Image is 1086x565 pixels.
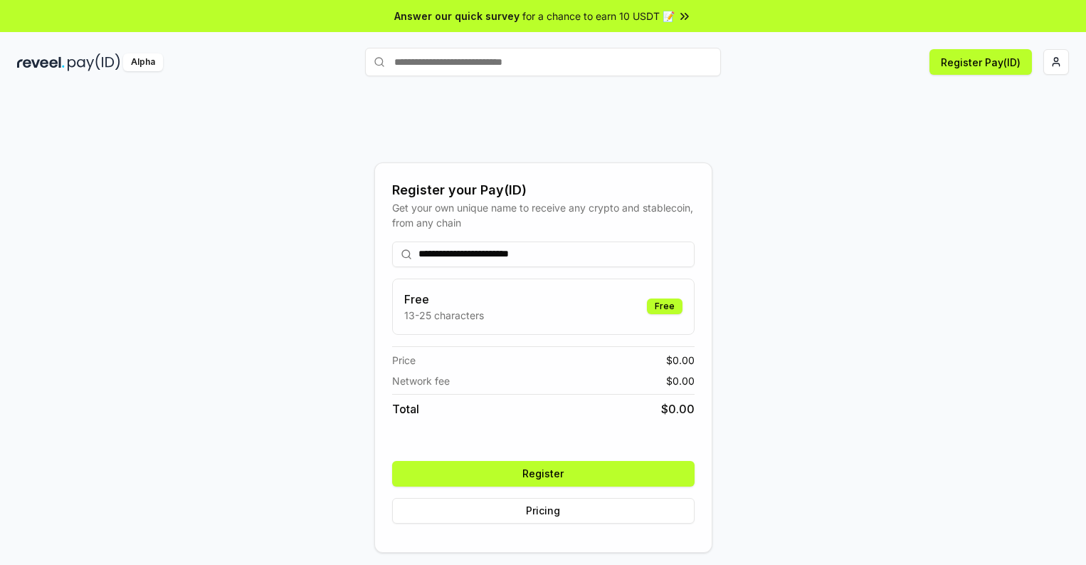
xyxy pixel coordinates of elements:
[392,461,695,487] button: Register
[522,9,675,24] span: for a chance to earn 10 USDT 📝
[17,53,65,71] img: reveel_dark
[404,291,484,308] h3: Free
[666,373,695,388] span: $ 0.00
[392,498,695,524] button: Pricing
[404,308,484,323] p: 13-25 characters
[661,400,695,418] span: $ 0.00
[647,299,682,314] div: Free
[68,53,120,71] img: pay_id
[392,373,450,388] span: Network fee
[123,53,163,71] div: Alpha
[392,180,695,200] div: Register your Pay(ID)
[666,353,695,368] span: $ 0.00
[392,400,419,418] span: Total
[929,49,1032,75] button: Register Pay(ID)
[392,353,416,368] span: Price
[394,9,520,24] span: Answer our quick survey
[392,200,695,230] div: Get your own unique name to receive any crypto and stablecoin, from any chain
